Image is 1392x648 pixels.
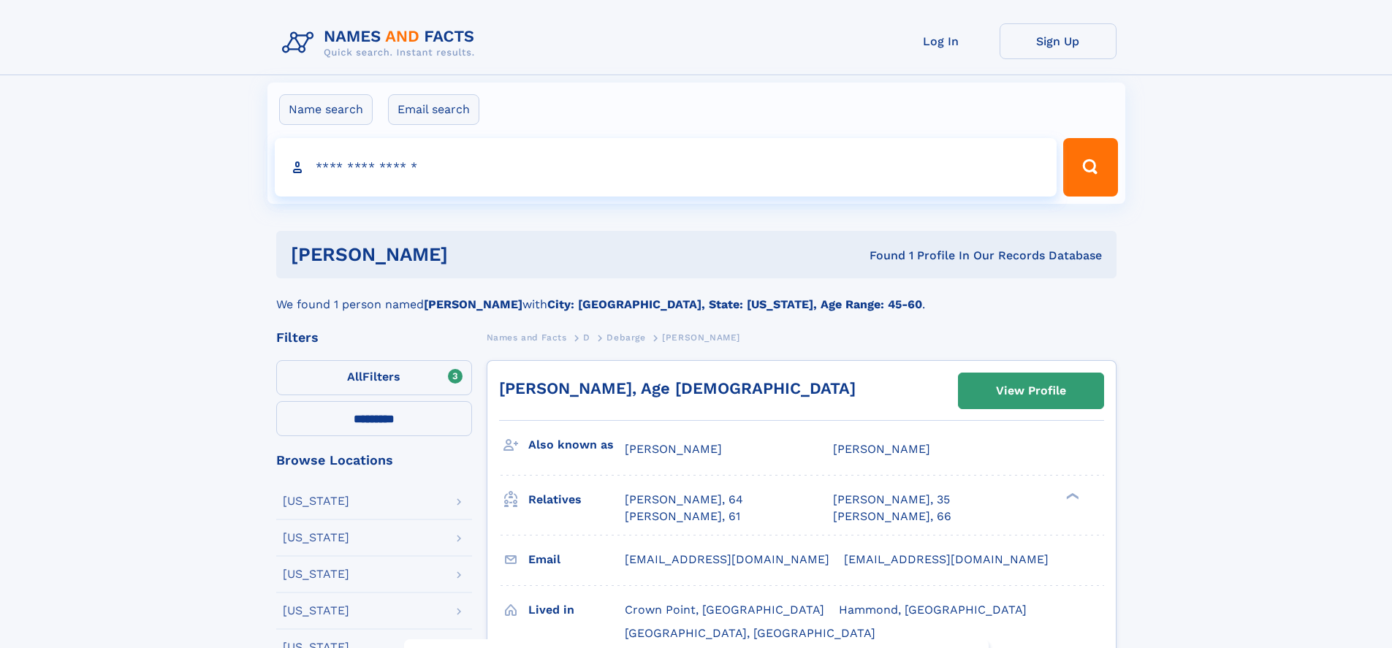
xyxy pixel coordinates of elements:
[1062,492,1080,501] div: ❯
[625,442,722,456] span: [PERSON_NAME]
[283,605,349,617] div: [US_STATE]
[625,552,829,566] span: [EMAIL_ADDRESS][DOMAIN_NAME]
[424,297,522,311] b: [PERSON_NAME]
[528,598,625,622] h3: Lived in
[528,432,625,457] h3: Also known as
[844,552,1049,566] span: [EMAIL_ADDRESS][DOMAIN_NAME]
[606,328,645,346] a: Debarge
[275,138,1057,197] input: search input
[388,94,479,125] label: Email search
[833,492,950,508] a: [PERSON_NAME], 35
[499,379,856,397] a: [PERSON_NAME], Age [DEMOGRAPHIC_DATA]
[625,492,743,508] a: [PERSON_NAME], 64
[347,370,362,384] span: All
[283,495,349,507] div: [US_STATE]
[606,332,645,343] span: Debarge
[547,297,922,311] b: City: [GEOGRAPHIC_DATA], State: [US_STATE], Age Range: 45-60
[276,278,1117,313] div: We found 1 person named with .
[276,360,472,395] label: Filters
[276,23,487,63] img: Logo Names and Facts
[487,328,567,346] a: Names and Facts
[283,532,349,544] div: [US_STATE]
[583,328,590,346] a: D
[625,626,875,640] span: [GEOGRAPHIC_DATA], [GEOGRAPHIC_DATA]
[1000,23,1117,59] a: Sign Up
[276,454,472,467] div: Browse Locations
[283,568,349,580] div: [US_STATE]
[276,331,472,344] div: Filters
[833,442,930,456] span: [PERSON_NAME]
[291,245,659,264] h1: [PERSON_NAME]
[996,374,1066,408] div: View Profile
[528,487,625,512] h3: Relatives
[839,603,1027,617] span: Hammond, [GEOGRAPHIC_DATA]
[959,373,1103,408] a: View Profile
[833,508,951,525] a: [PERSON_NAME], 66
[1063,138,1117,197] button: Search Button
[883,23,1000,59] a: Log In
[625,603,824,617] span: Crown Point, [GEOGRAPHIC_DATA]
[662,332,740,343] span: [PERSON_NAME]
[279,94,373,125] label: Name search
[658,248,1102,264] div: Found 1 Profile In Our Records Database
[528,547,625,572] h3: Email
[583,332,590,343] span: D
[625,508,740,525] a: [PERSON_NAME], 61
